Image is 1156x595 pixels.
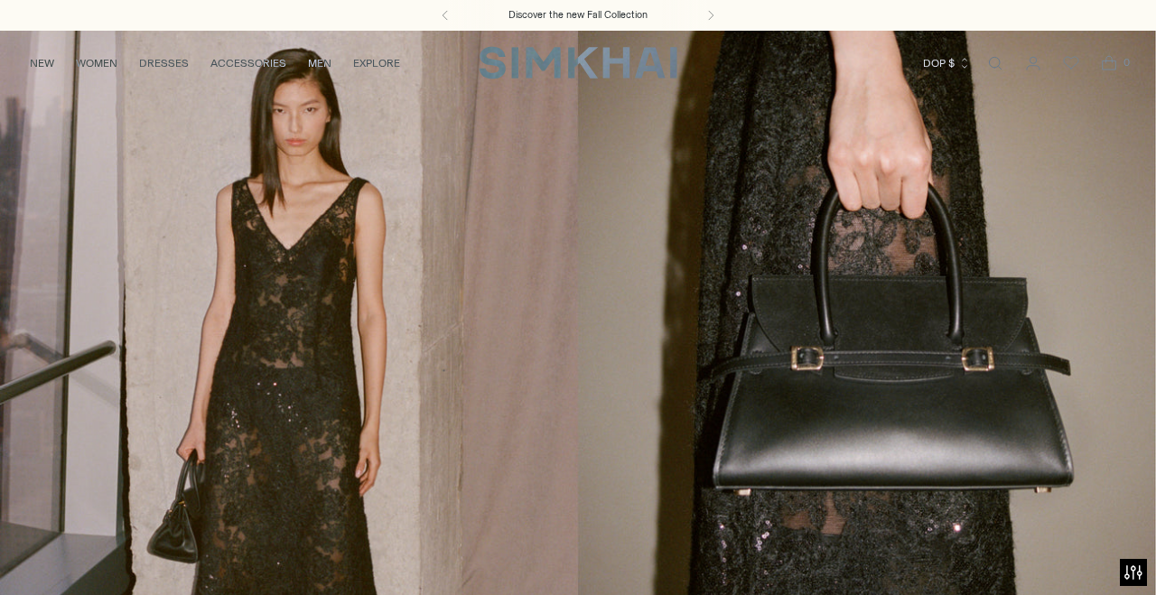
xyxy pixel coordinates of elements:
[139,43,189,83] a: DRESSES
[1118,54,1134,70] span: 0
[508,8,648,23] a: Discover the new Fall Collection
[76,43,117,83] a: WOMEN
[210,43,286,83] a: ACCESSORIES
[308,43,331,83] a: MEN
[353,43,400,83] a: EXPLORE
[30,43,54,83] a: NEW
[1015,45,1051,81] a: Go to the account page
[1091,45,1127,81] a: Open cart modal
[977,45,1013,81] a: Open search modal
[923,43,971,83] button: DOP $
[1053,45,1089,81] a: Wishlist
[479,45,677,80] a: SIMKHAI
